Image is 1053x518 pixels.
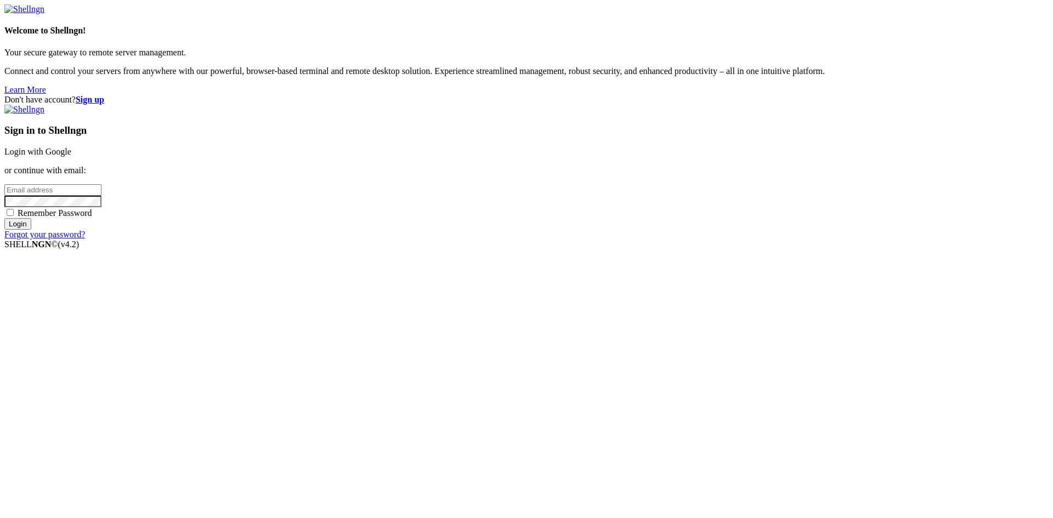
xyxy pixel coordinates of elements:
input: Email address [4,184,101,196]
img: Shellngn [4,4,44,14]
p: Your secure gateway to remote server management. [4,48,1049,58]
p: or continue with email: [4,166,1049,175]
a: Login with Google [4,147,71,156]
h4: Welcome to Shellngn! [4,26,1049,36]
b: NGN [32,240,52,249]
a: Sign up [76,95,104,104]
span: SHELL © [4,240,79,249]
input: Login [4,218,31,230]
span: Remember Password [18,208,92,218]
h3: Sign in to Shellngn [4,124,1049,136]
input: Remember Password [7,209,14,216]
a: Forgot your password? [4,230,85,239]
a: Learn More [4,85,46,94]
img: Shellngn [4,105,44,115]
span: 4.2.0 [58,240,80,249]
p: Connect and control your servers from anywhere with our powerful, browser-based terminal and remo... [4,66,1049,76]
div: Don't have account? [4,95,1049,105]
